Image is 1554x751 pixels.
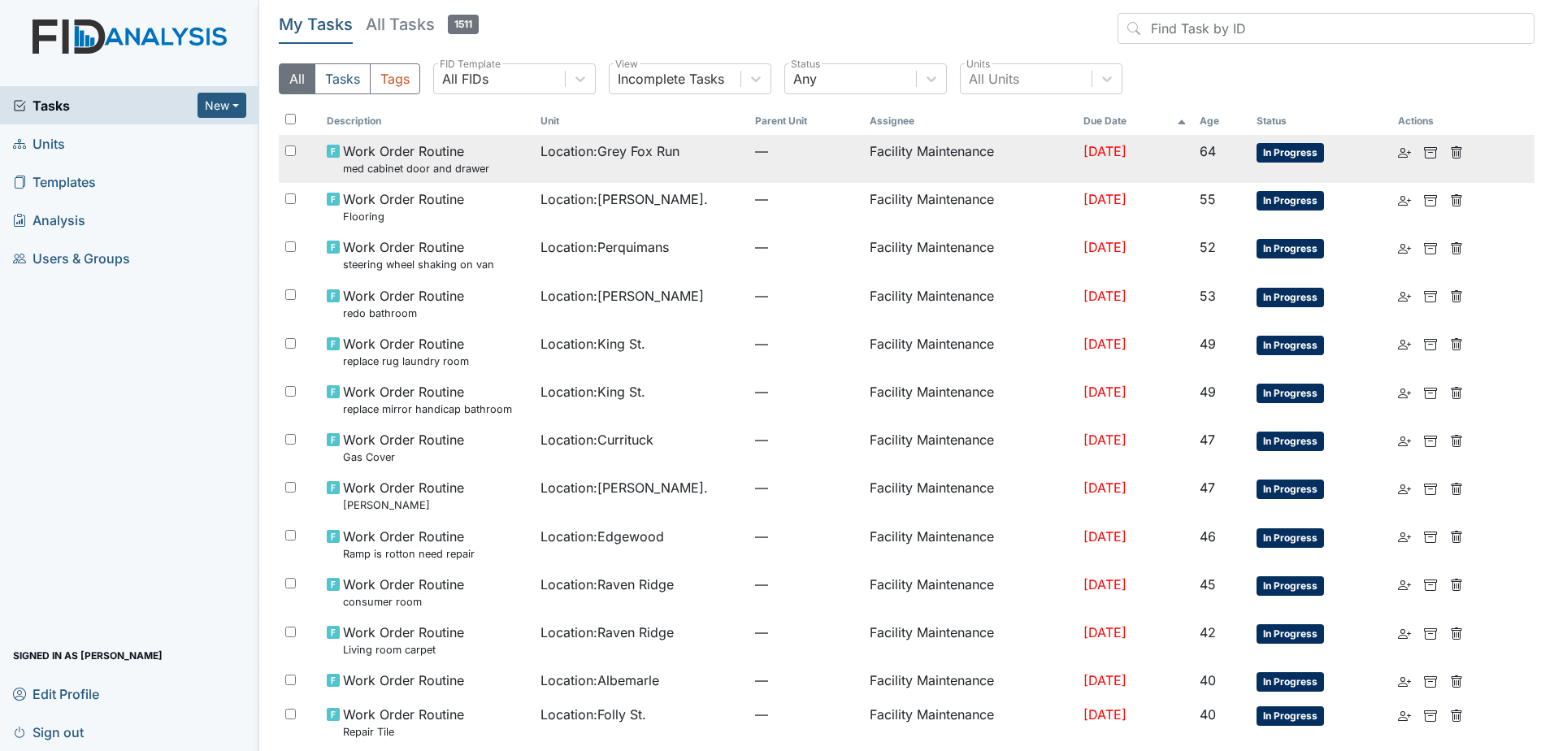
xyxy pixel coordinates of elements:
[343,141,489,176] span: Work Order Routine med cabinet door and drawer
[13,719,84,744] span: Sign out
[863,664,1078,698] td: Facility Maintenance
[1450,141,1463,161] a: Delete
[343,354,469,369] small: replace rug laundry room
[343,449,464,465] small: Gas Cover
[755,478,857,497] span: —
[755,575,857,594] span: —
[343,671,464,690] span: Work Order Routine
[1250,107,1391,135] th: Toggle SortBy
[343,546,475,562] small: Ramp is rotton need repair
[343,334,469,369] span: Work Order Routine replace rug laundry room
[755,527,857,546] span: —
[343,209,464,224] small: Flooring
[755,141,857,161] span: —
[755,430,857,449] span: —
[1450,478,1463,497] a: Delete
[366,13,479,36] h5: All Tasks
[1200,480,1215,496] span: 47
[1424,189,1437,209] a: Archive
[1450,237,1463,257] a: Delete
[1257,706,1324,726] span: In Progress
[1257,288,1324,307] span: In Progress
[320,107,535,135] th: Toggle SortBy
[863,107,1078,135] th: Assignee
[343,594,464,610] small: consumer room
[755,623,857,642] span: —
[540,237,669,257] span: Location : Perquimans
[1200,191,1216,207] span: 55
[343,402,512,417] small: replace mirror handicap bathroom
[1257,143,1324,163] span: In Progress
[1083,288,1126,304] span: [DATE]
[1200,384,1216,400] span: 49
[755,671,857,690] span: —
[1193,107,1250,135] th: Toggle SortBy
[755,189,857,209] span: —
[540,334,645,354] span: Location : King St.
[540,671,659,690] span: Location : Albemarle
[343,237,494,272] span: Work Order Routine steering wheel shaking on van
[343,642,464,658] small: Living room carpet
[755,286,857,306] span: —
[1424,141,1437,161] a: Archive
[1083,384,1126,400] span: [DATE]
[1257,432,1324,451] span: In Progress
[1391,107,1473,135] th: Actions
[1257,336,1324,355] span: In Progress
[1083,432,1126,448] span: [DATE]
[1200,432,1215,448] span: 47
[13,96,198,115] a: Tasks
[1424,478,1437,497] a: Archive
[1257,528,1324,548] span: In Progress
[863,135,1078,183] td: Facility Maintenance
[540,189,708,209] span: Location : [PERSON_NAME].
[343,497,464,513] small: [PERSON_NAME]
[863,423,1078,471] td: Facility Maintenance
[755,705,857,724] span: —
[315,63,371,94] button: Tasks
[1450,382,1463,402] a: Delete
[540,478,708,497] span: Location : [PERSON_NAME].
[540,705,646,724] span: Location : Folly St.
[863,698,1078,746] td: Facility Maintenance
[279,63,315,94] button: All
[442,69,488,89] div: All FIDs
[285,114,296,124] input: Toggle All Rows Selected
[1200,288,1216,304] span: 53
[1083,143,1126,159] span: [DATE]
[1257,384,1324,403] span: In Progress
[1450,705,1463,724] a: Delete
[1424,527,1437,546] a: Archive
[343,724,464,740] small: Repair Tile
[1450,527,1463,546] a: Delete
[1200,576,1216,593] span: 45
[1424,382,1437,402] a: Archive
[1257,480,1324,499] span: In Progress
[793,69,817,89] div: Any
[1450,623,1463,642] a: Delete
[863,616,1078,664] td: Facility Maintenance
[279,13,353,36] h5: My Tasks
[540,623,674,642] span: Location : Raven Ridge
[1450,286,1463,306] a: Delete
[448,15,479,34] span: 1511
[863,375,1078,423] td: Facility Maintenance
[343,257,494,272] small: steering wheel shaking on van
[279,63,420,94] div: Type filter
[540,527,664,546] span: Location : Edgewood
[343,306,464,321] small: redo bathroom
[1424,286,1437,306] a: Archive
[1257,239,1324,258] span: In Progress
[1424,575,1437,594] a: Archive
[343,189,464,224] span: Work Order Routine Flooring
[343,382,512,417] span: Work Order Routine replace mirror handicap bathroom
[1083,576,1126,593] span: [DATE]
[1200,706,1216,723] span: 40
[540,430,653,449] span: Location : Currituck
[755,382,857,402] span: —
[540,575,674,594] span: Location : Raven Ridge
[863,183,1078,231] td: Facility Maintenance
[1424,705,1437,724] a: Archive
[618,69,724,89] div: Incomplete Tasks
